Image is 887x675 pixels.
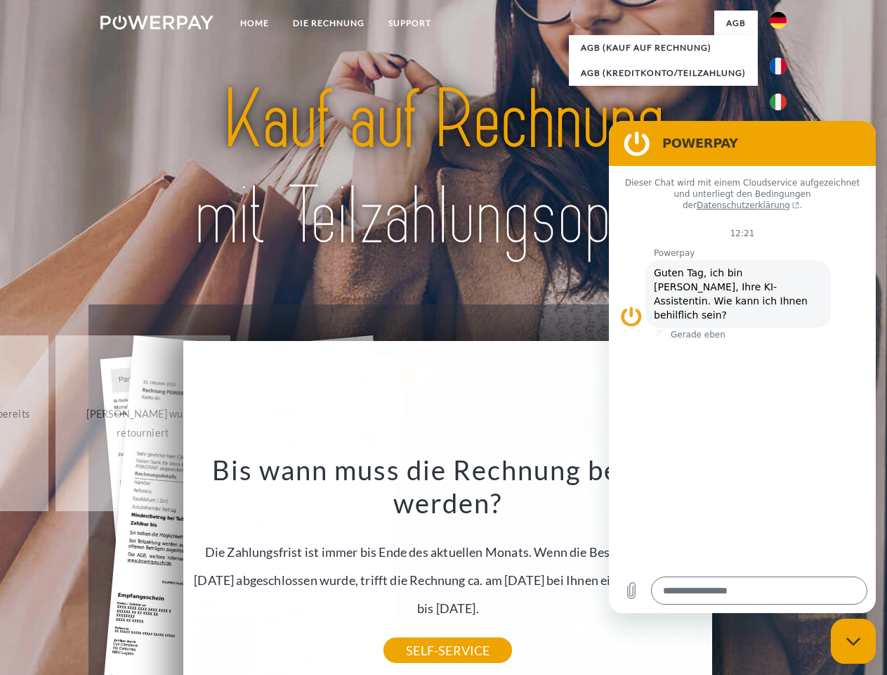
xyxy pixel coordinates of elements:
[569,60,758,86] a: AGB (Kreditkonto/Teilzahlung)
[770,94,787,110] img: it
[609,121,876,613] iframe: Messaging-Fenster
[376,11,443,36] a: SUPPORT
[569,35,758,60] a: AGB (Kauf auf Rechnung)
[831,619,876,664] iframe: Schaltfläche zum Öffnen des Messaging-Fensters; Konversation läuft
[770,12,787,29] img: de
[770,58,787,75] img: fr
[192,453,704,650] div: Die Zahlungsfrist ist immer bis Ende des aktuellen Monats. Wenn die Bestellung z.B. am [DATE] abg...
[714,11,758,36] a: agb
[100,15,213,30] img: logo-powerpay-white.svg
[192,453,704,520] h3: Bis wann muss die Rechnung bezahlt werden?
[281,11,376,36] a: DIE RECHNUNG
[228,11,281,36] a: Home
[134,67,753,269] img: title-powerpay_de.svg
[64,404,222,442] div: [PERSON_NAME] wurde retourniert
[383,638,512,663] a: SELF-SERVICE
